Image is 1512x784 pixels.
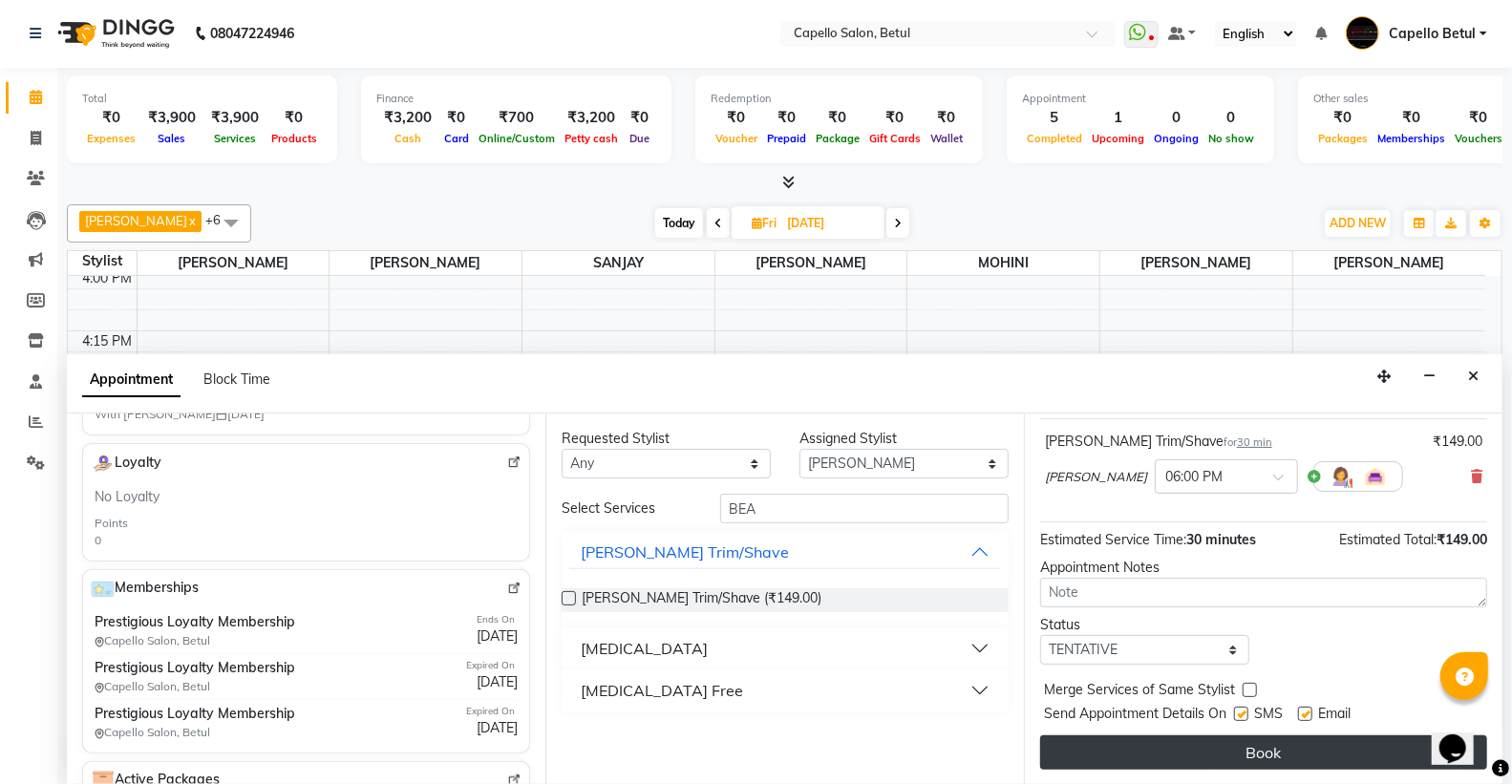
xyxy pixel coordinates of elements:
div: [MEDICAL_DATA] [581,637,708,660]
span: Expenses [82,132,140,145]
div: Select Services [547,498,706,519]
span: Block Time [203,371,270,388]
span: Vouchers [1450,132,1507,145]
div: ₹0 [623,107,656,129]
button: ADD NEW [1325,210,1391,237]
div: 4:15 PM [79,331,137,351]
div: 0 [1203,107,1259,129]
span: Cash [390,132,426,145]
span: Estimated Service Time: [1040,531,1186,548]
div: ₹0 [1450,107,1507,129]
div: 1 [1087,107,1149,129]
span: MOHINI [907,251,1099,275]
span: [PERSON_NAME] [715,251,907,275]
span: Expired On [466,659,515,671]
span: Capello Betul [1389,24,1476,44]
span: [PERSON_NAME] [330,251,522,275]
span: ADD NEW [1330,216,1386,230]
span: ₹149.00 [1437,531,1487,548]
img: Hairdresser.png [1330,465,1352,488]
div: [PERSON_NAME] Trim/Shave [1045,432,1272,452]
span: SMS [1254,704,1283,728]
span: Today [655,208,703,238]
span: Completed [1022,132,1087,145]
div: ₹0 [864,107,926,129]
span: Capello Salon, Betul [95,724,333,741]
span: Expired On [466,705,515,717]
span: Packages [1313,132,1373,145]
span: [DATE] [477,718,518,738]
span: +6 [205,212,235,227]
b: 08047224946 [210,7,294,60]
div: 0 [95,532,101,549]
div: ₹700 [474,107,560,129]
img: Interior.png [1364,465,1387,488]
span: Card [439,132,474,145]
span: Email [1318,704,1351,728]
button: [PERSON_NAME] Trim/Shave [569,535,1001,569]
button: [MEDICAL_DATA] [569,631,1001,666]
span: Ongoing [1149,132,1203,145]
div: ₹3,900 [203,107,266,129]
div: [MEDICAL_DATA] Free [581,679,743,702]
span: [PERSON_NAME] Trim/Shave (₹149.00) [582,588,821,612]
div: ₹0 [811,107,864,129]
div: Finance [376,91,656,107]
span: 30 minutes [1186,531,1256,548]
div: ₹0 [762,107,811,129]
div: ₹149.00 [1433,432,1482,452]
img: Capello Betul [1346,16,1379,50]
span: [PERSON_NAME] [138,251,330,275]
div: Stylist [68,251,137,271]
div: 5 [1022,107,1087,129]
span: [DATE] [477,626,518,646]
span: Gift Cards [864,132,926,145]
span: Products [266,132,322,145]
img: logo [49,7,180,60]
span: Prepaid [762,132,811,145]
span: [DATE] [477,672,518,692]
div: ₹0 [926,107,968,129]
span: Send Appointment Details On [1044,704,1226,728]
span: Prestigious Loyalty Membership [95,704,295,724]
div: Requested Stylist [562,429,771,449]
div: Assigned Stylist [799,429,1009,449]
span: No show [1203,132,1259,145]
div: 0 [1149,107,1203,129]
span: Memberships [91,578,199,601]
div: Total [82,91,322,107]
span: [PERSON_NAME] [1100,251,1292,275]
span: Fri [747,216,781,230]
div: ₹3,900 [140,107,203,129]
span: With [PERSON_NAME] [DATE] [95,406,333,423]
div: Status [1040,615,1249,635]
span: Estimated Total: [1339,531,1437,548]
span: 30 min [1237,435,1272,449]
span: SANJAY [522,251,714,275]
div: ₹0 [1313,107,1373,129]
div: ₹0 [1373,107,1450,129]
span: Wallet [926,132,968,145]
div: ₹3,200 [560,107,623,129]
div: ₹3,200 [376,107,439,129]
span: Sales [154,132,191,145]
span: Prestigious Loyalty Membership [95,658,295,678]
span: Prestigious Loyalty Membership [95,612,295,632]
div: ₹0 [711,107,762,129]
span: Upcoming [1087,132,1149,145]
div: ₹0 [266,107,322,129]
div: [PERSON_NAME] Trim/Shave [581,540,789,563]
div: Appointment Notes [1040,558,1487,578]
input: Search by service name [720,494,1009,523]
div: 4:00 PM [79,268,137,288]
span: Services [209,132,261,145]
span: [PERSON_NAME] [85,213,187,228]
span: Capello Salon, Betul [95,678,333,695]
a: x [187,213,196,228]
input: 2025-09-05 [781,209,877,238]
button: Close [1459,362,1487,392]
span: Memberships [1373,132,1450,145]
small: for [1224,435,1272,449]
span: Voucher [711,132,762,145]
div: ₹0 [439,107,474,129]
